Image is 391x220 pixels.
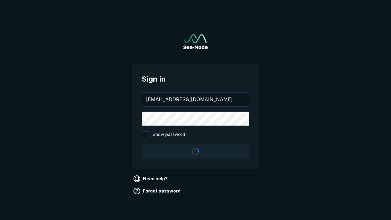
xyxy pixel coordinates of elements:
input: your@email.com [142,93,249,106]
a: Go to sign in [183,34,208,49]
img: See-Mode Logo [183,34,208,49]
a: Forgot password [132,186,183,196]
span: Sign in [142,74,249,85]
span: Show password [153,131,185,138]
a: Need help? [132,174,170,184]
